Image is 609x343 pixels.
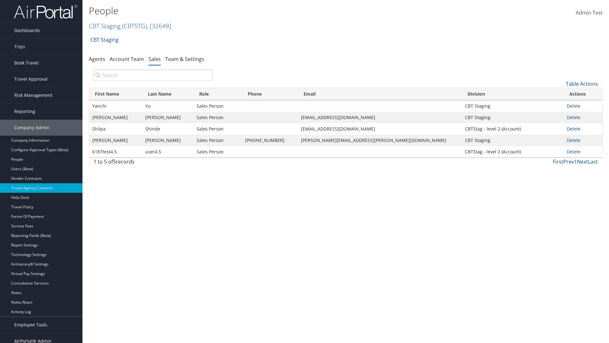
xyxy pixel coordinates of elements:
span: ( CBTSTG ) [122,22,147,30]
input: Search [94,70,213,81]
td: CBT Staging [462,135,564,146]
a: Delete [567,103,580,109]
th: Actions [564,88,602,100]
td: [PERSON_NAME] [89,112,142,123]
a: Table Actions [566,80,598,87]
td: [PERSON_NAME] [142,135,193,146]
td: Shilpa [89,123,142,135]
a: Delete [567,137,580,143]
span: Travel Approval [14,71,48,87]
td: CBT Staging [462,112,564,123]
td: [PERSON_NAME] [89,135,142,146]
a: Prev [563,158,574,165]
a: 1 [574,158,577,165]
td: Shinde [142,123,193,135]
th: Role: activate to sort column ascending [193,88,242,100]
span: Reporting [14,104,35,119]
a: CBT Staging [90,33,119,46]
th: Phone [242,88,298,100]
td: CBTStag - level 2 (Account) [462,123,564,135]
img: airportal-logo.png [14,4,77,19]
span: Company Admin [14,120,49,136]
a: Agents [89,56,105,63]
td: [EMAIL_ADDRESS][DOMAIN_NAME] [298,123,462,135]
span: Admin Test [576,9,603,16]
td: Yu [142,100,193,112]
td: Sales Person [193,123,242,135]
h1: People [89,4,431,17]
td: Yanchi [89,100,142,112]
th: First Name: activate to sort column ascending [89,88,142,100]
span: Risk Management [14,87,52,103]
th: Division: activate to sort column ascending [462,88,564,100]
td: CBTStag - level 2 (Account) [462,146,564,158]
div: 1 to 5 of records [94,158,213,169]
a: Sales [148,56,161,63]
td: user4.5 [142,146,193,158]
a: Delete [567,126,580,132]
td: Sales Person [193,135,242,146]
span: Book Travel [14,55,39,71]
span: Trips [14,39,25,55]
a: Admin Test [576,3,603,23]
span: 5 [113,158,116,165]
td: Sales Person [193,112,242,123]
td: [PHONE_NUMBER] [242,135,298,146]
a: Delete [567,114,580,120]
span: Employee Tools [14,317,47,333]
td: [PERSON_NAME] [142,112,193,123]
a: Delete [567,149,580,155]
td: CBT Staging [462,100,564,112]
th: Last Name: activate to sort column ascending [142,88,193,100]
td: 6187test4.5 [89,146,142,158]
a: CBT Staging [89,22,171,30]
td: [EMAIL_ADDRESS][DOMAIN_NAME] [298,112,462,123]
td: Sales Person [193,146,242,158]
span: , [ 32649 ] [147,22,171,30]
a: Last [588,158,598,165]
a: Account Team [110,56,144,63]
a: Team & Settings [165,56,204,63]
span: Dashboards [14,23,40,38]
th: Email: activate to sort column ascending [298,88,462,100]
td: Sales Person [193,100,242,112]
td: [PERSON_NAME][EMAIL_ADDRESS][PERSON_NAME][DOMAIN_NAME] [298,135,462,146]
a: Next [577,158,588,165]
a: First [553,158,563,165]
